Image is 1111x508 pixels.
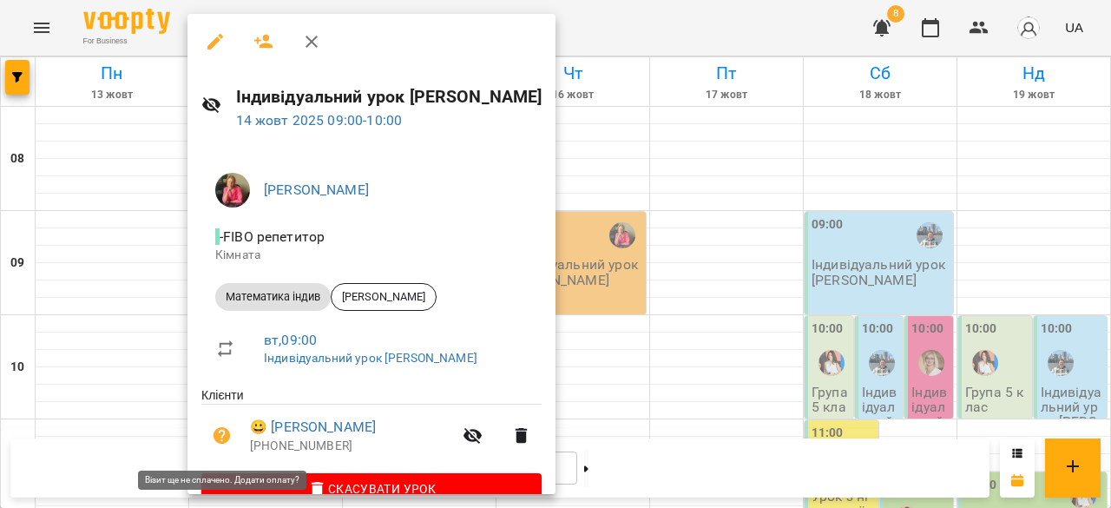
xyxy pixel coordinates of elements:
a: 14 жовт 2025 09:00-10:00 [236,112,403,129]
span: - FIBO репетитор [215,228,328,245]
img: c8ec532f7c743ac4a7ca2a244336a431.jpg [215,173,250,208]
a: вт , 09:00 [264,332,317,348]
ul: Клієнти [201,386,542,473]
h6: Індивідуальний урок [PERSON_NAME] [236,83,542,110]
span: Математика індив [215,289,331,305]
p: Кімната [215,247,528,264]
a: Індивідуальний урок [PERSON_NAME] [264,351,477,365]
button: Скасувати Урок [201,473,542,505]
span: Скасувати Урок [215,478,528,499]
span: [PERSON_NAME] [332,289,436,305]
a: [PERSON_NAME] [264,181,369,198]
p: [PHONE_NUMBER] [250,438,452,455]
div: [PERSON_NAME] [331,283,437,311]
a: 😀 [PERSON_NAME] [250,417,376,438]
